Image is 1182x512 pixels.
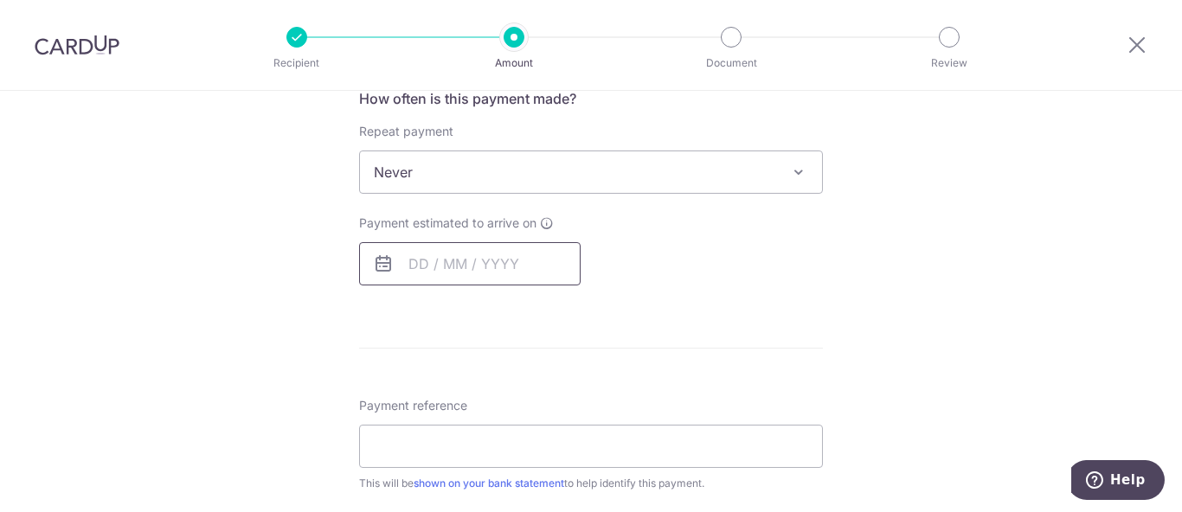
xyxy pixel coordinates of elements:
span: Never [359,150,823,194]
iframe: Opens a widget where you can find more information [1071,460,1165,503]
p: Review [885,54,1013,72]
span: Payment estimated to arrive on [359,214,536,232]
span: Never [360,151,822,193]
label: Repeat payment [359,123,453,140]
p: Document [667,54,795,72]
p: Recipient [233,54,361,72]
div: This will be to help identify this payment. [359,475,823,492]
a: shown on your bank statement [414,477,564,490]
p: Amount [450,54,578,72]
img: CardUp [35,35,119,55]
span: Payment reference [359,397,467,414]
h5: How often is this payment made? [359,88,823,109]
input: DD / MM / YYYY [359,242,581,285]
